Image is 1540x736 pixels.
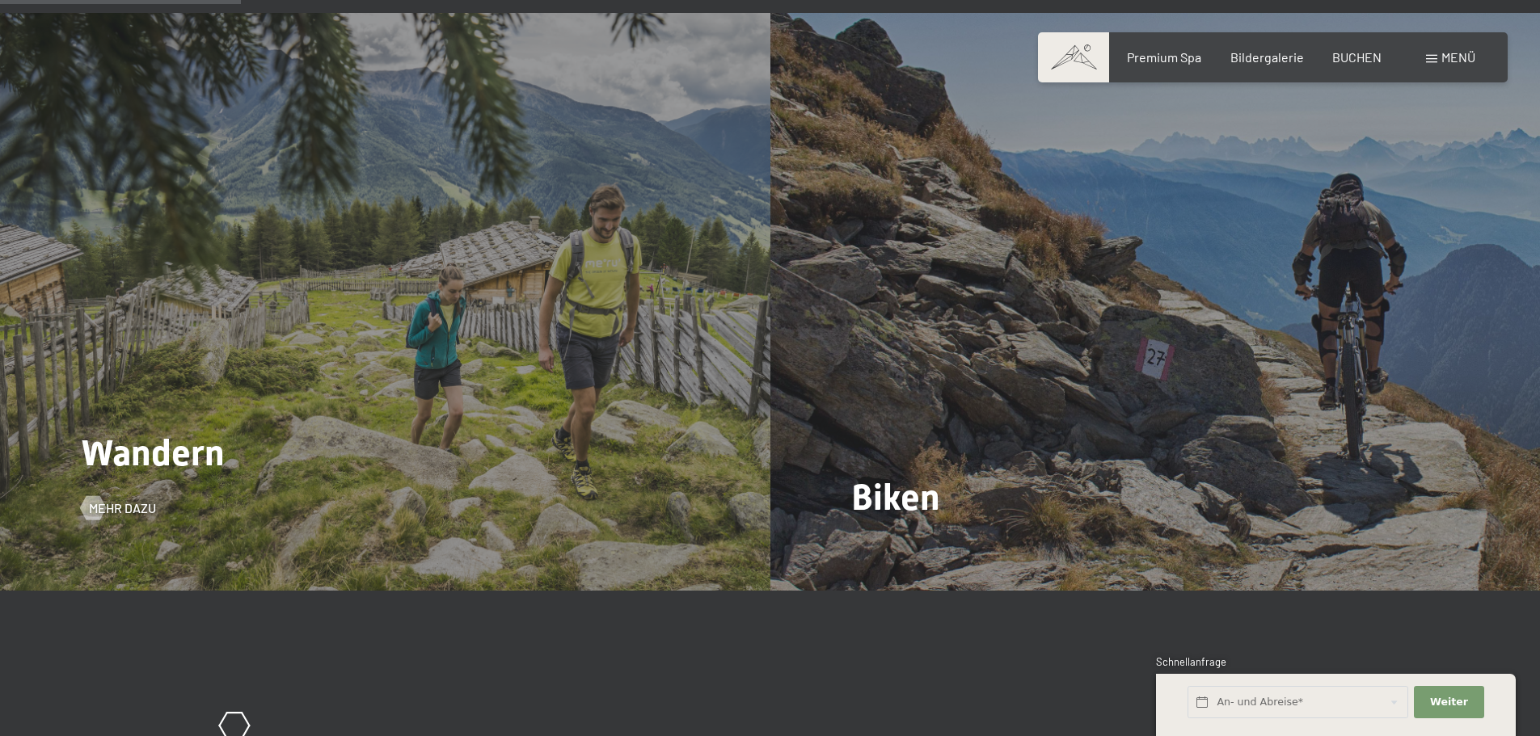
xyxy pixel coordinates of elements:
[1332,49,1382,65] a: BUCHEN
[1414,686,1483,719] button: Weiter
[851,476,940,519] span: Biken
[1156,655,1226,668] span: Schnellanfrage
[1430,695,1468,709] span: Weiter
[1127,49,1201,65] a: Premium Spa
[81,431,225,474] span: Wandern
[89,499,156,517] span: Mehr dazu
[1441,49,1475,65] span: Menü
[81,499,156,517] a: Mehr dazu
[1230,49,1304,65] a: Bildergalerie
